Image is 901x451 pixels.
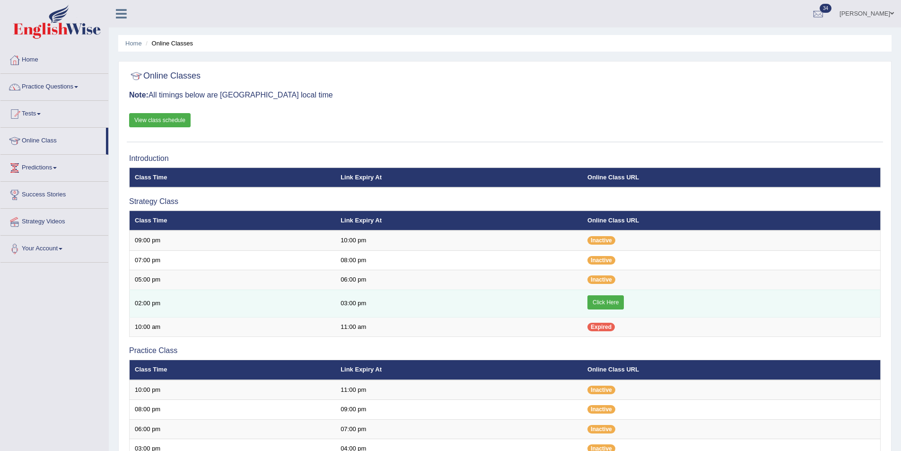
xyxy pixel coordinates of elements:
[0,74,108,97] a: Practice Questions
[0,47,108,71] a: Home
[130,270,336,290] td: 05:00 pm
[129,197,881,206] h3: Strategy Class
[820,4,831,13] span: 34
[130,400,336,420] td: 08:00 pm
[129,113,191,127] a: View class schedule
[587,323,615,331] span: Expired
[130,230,336,250] td: 09:00 pm
[335,230,582,250] td: 10:00 pm
[335,250,582,270] td: 08:00 pm
[129,91,149,99] b: Note:
[335,270,582,290] td: 06:00 pm
[0,209,108,232] a: Strategy Videos
[587,236,615,245] span: Inactive
[587,386,615,394] span: Inactive
[130,317,336,337] td: 10:00 am
[0,128,106,151] a: Online Class
[582,168,880,187] th: Online Class URL
[130,419,336,439] td: 06:00 pm
[335,419,582,439] td: 07:00 pm
[587,275,615,284] span: Inactive
[130,250,336,270] td: 07:00 pm
[129,69,201,83] h2: Online Classes
[129,346,881,355] h3: Practice Class
[587,295,624,310] a: Click Here
[129,154,881,163] h3: Introduction
[125,40,142,47] a: Home
[130,360,336,380] th: Class Time
[335,290,582,317] td: 03:00 pm
[582,211,880,230] th: Online Class URL
[335,211,582,230] th: Link Expiry At
[335,168,582,187] th: Link Expiry At
[130,380,336,400] td: 10:00 pm
[143,39,193,48] li: Online Classes
[0,155,108,178] a: Predictions
[0,182,108,205] a: Success Stories
[0,101,108,124] a: Tests
[335,360,582,380] th: Link Expiry At
[335,400,582,420] td: 09:00 pm
[335,380,582,400] td: 11:00 pm
[130,168,336,187] th: Class Time
[582,360,880,380] th: Online Class URL
[0,236,108,259] a: Your Account
[587,425,615,433] span: Inactive
[130,290,336,317] td: 02:00 pm
[587,256,615,265] span: Inactive
[130,211,336,230] th: Class Time
[587,405,615,414] span: Inactive
[335,317,582,337] td: 11:00 am
[129,91,881,99] h3: All timings below are [GEOGRAPHIC_DATA] local time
